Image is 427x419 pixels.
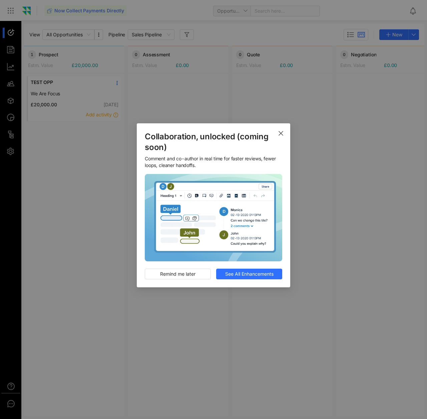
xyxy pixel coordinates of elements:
button: See All Enhancements [216,269,282,280]
span: Comment and co-author in real time for faster reviews, fewer loops, cleaner handoffs. [145,155,282,169]
span: Collaboration, unlocked (coming soon) [145,131,282,153]
span: Remind me later [160,271,195,278]
img: 1759472800357-Collaboration.png [145,174,282,261]
button: Remind me later [145,269,211,280]
button: Close [272,123,290,142]
span: See All Enhancements [225,271,274,278]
